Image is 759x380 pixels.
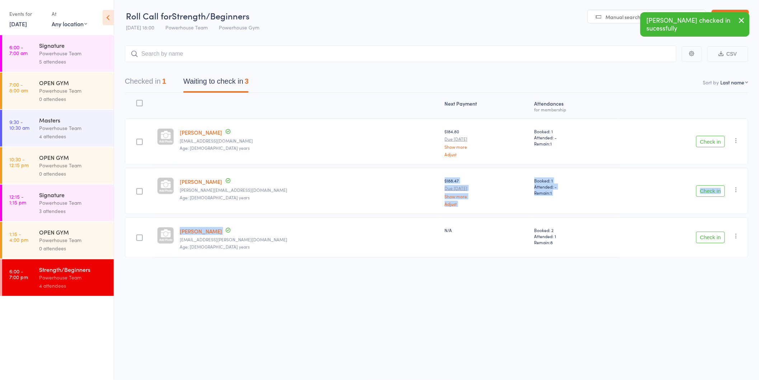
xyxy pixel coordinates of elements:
button: Checked in1 [125,74,166,93]
div: Next Payment [442,96,532,115]
div: 5 attendees [39,57,108,66]
a: [PERSON_NAME] [180,129,222,136]
span: Strength/Beginners [172,10,250,22]
span: 1 [551,140,552,147]
div: OPEN GYM [39,228,108,236]
label: Sort by [703,79,719,86]
a: Show more [445,194,529,199]
a: 9:30 -10:30 amMastersPowerhouse Team4 attendees [2,110,114,147]
div: Powerhouse Team [39,161,108,170]
div: Powerhouse Team [39,199,108,207]
a: [DATE] [9,20,27,28]
div: Events for [9,8,44,20]
time: 6:00 - 7:00 am [9,44,28,56]
button: Waiting to check in3 [183,74,249,93]
div: Signature [39,191,108,199]
a: 1:15 -4:00 pmOPEN GYMPowerhouse Team0 attendees [2,222,114,259]
div: Powerhouse Team [39,49,108,57]
div: 3 attendees [39,207,108,215]
div: 4 attendees [39,132,108,140]
span: Attended: - [534,134,617,140]
div: At [52,8,87,20]
div: Strength/Beginners [39,265,108,273]
button: Check in [696,136,725,147]
div: [PERSON_NAME] checked in sucessfully [640,12,750,37]
a: 7:00 -8:00 amOPEN GYMPowerhouse Team0 attendees [2,73,114,109]
span: Attended: - [534,184,617,190]
a: [PERSON_NAME] [180,227,222,235]
span: Remain: [534,190,617,196]
time: 7:00 - 8:00 am [9,82,28,93]
button: CSV [707,46,748,62]
span: Remain: [534,140,617,147]
div: N/A [445,227,529,233]
a: Adjust [445,201,529,206]
span: Booked: 2 [534,227,617,233]
span: 1 [551,190,552,196]
span: Remain: [534,239,617,245]
span: Age: [DEMOGRAPHIC_DATA] years [180,194,250,200]
span: Powerhouse Gym [219,24,259,31]
div: Atten­dances [532,96,620,115]
div: for membership [534,107,617,112]
span: Manual search [606,13,641,20]
span: Attended: 1 [534,233,617,239]
small: elizabeth.as.ring@gmail.com [180,187,439,193]
div: 4 attendees [39,282,108,290]
div: Signature [39,41,108,49]
a: Exit roll call [712,10,749,24]
div: Powerhouse Team [39,273,108,282]
time: 10:30 - 12:15 pm [9,156,29,168]
div: 1 [162,77,166,85]
span: Booked: 1 [534,128,617,134]
div: $188.47 [445,177,529,206]
div: OPEN GYM [39,153,108,161]
small: mpbolton4@gmail.com [180,138,439,143]
a: 10:30 -12:15 pmOPEN GYMPowerhouse Team0 attendees [2,147,114,184]
div: 0 attendees [39,95,108,103]
div: 0 attendees [39,170,108,178]
span: Age: [DEMOGRAPHIC_DATA] years [180,145,250,151]
time: 9:30 - 10:30 am [9,119,29,130]
a: 6:00 -7:00 pmStrength/BeginnersPowerhouse Team4 attendees [2,259,114,296]
time: 6:00 - 7:00 pm [9,268,28,280]
div: Powerhouse Team [39,236,108,244]
small: Due [DATE] [445,136,529,142]
button: Check in [696,185,725,197]
time: 12:15 - 1:15 pm [9,194,26,205]
div: 3 [245,77,249,85]
span: Age: [DEMOGRAPHIC_DATA] years [180,244,250,250]
div: Powerhouse Team [39,124,108,132]
div: OPEN GYM [39,79,108,87]
a: Adjust [445,152,529,157]
div: Last name [721,79,745,86]
div: 0 attendees [39,244,108,252]
span: Roll Call for [126,10,172,22]
input: Search by name [125,46,676,62]
time: 1:15 - 4:00 pm [9,231,28,242]
a: 6:00 -7:00 amSignaturePowerhouse Team5 attendees [2,35,114,72]
div: $184.80 [445,128,529,157]
div: Any location [52,20,87,28]
small: wan.cecilia@gmail.com [180,237,439,242]
a: [PERSON_NAME] [180,178,222,185]
span: Booked: 1 [534,177,617,184]
span: [DATE] 18:00 [126,24,154,31]
a: 12:15 -1:15 pmSignaturePowerhouse Team3 attendees [2,185,114,221]
div: Powerhouse Team [39,87,108,95]
span: 8 [551,239,553,245]
div: Masters [39,116,108,124]
a: Show more [445,144,529,149]
small: Due [DATE] [445,186,529,191]
span: Powerhouse Team [165,24,208,31]
button: Check in [696,232,725,243]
